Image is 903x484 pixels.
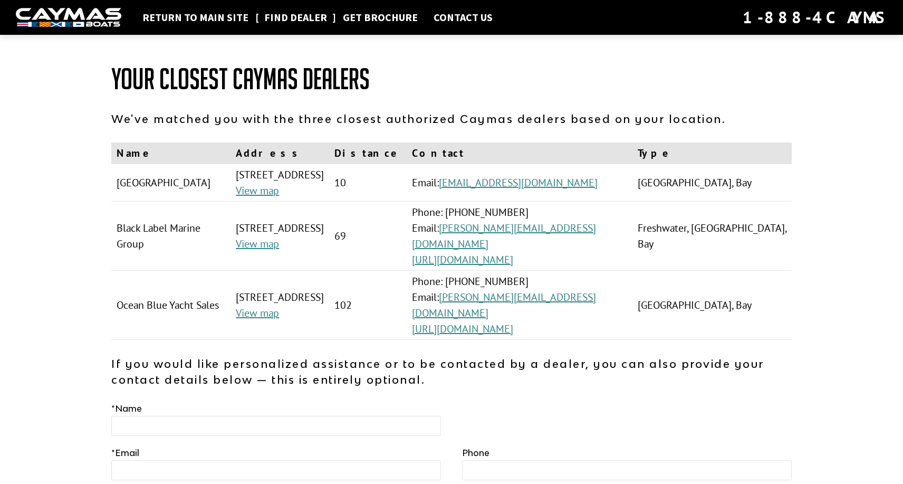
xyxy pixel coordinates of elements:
a: [URL][DOMAIN_NAME] [412,322,513,336]
a: [EMAIL_ADDRESS][DOMAIN_NAME] [439,176,598,189]
label: Phone [462,447,489,459]
th: Name [111,143,230,164]
p: We've matched you with the three closest authorized Caymas dealers based on your location. [111,111,792,127]
td: Black Label Marine Group [111,202,230,271]
a: Get Brochure [338,11,423,24]
a: Find Dealer [259,11,332,24]
a: [PERSON_NAME][EMAIL_ADDRESS][DOMAIN_NAME] [412,221,596,251]
td: 69 [329,202,407,271]
td: [STREET_ADDRESS] [230,164,329,202]
a: View map [236,237,279,251]
a: Return to main site [137,11,254,24]
label: Name [111,402,142,415]
td: [GEOGRAPHIC_DATA], Bay [632,271,792,340]
td: Ocean Blue Yacht Sales [111,271,230,340]
td: 102 [329,271,407,340]
label: Email [111,447,139,459]
th: Type [632,143,792,164]
td: [GEOGRAPHIC_DATA], Bay [632,164,792,202]
th: Contact [407,143,632,164]
a: View map [236,184,279,197]
td: Freshwater, [GEOGRAPHIC_DATA], Bay [632,202,792,271]
td: Phone: [PHONE_NUMBER] Email: [407,202,632,271]
h1: Your Closest Caymas Dealers [111,63,792,95]
td: [STREET_ADDRESS] [230,202,329,271]
td: [STREET_ADDRESS] [230,271,329,340]
th: Distance [329,143,407,164]
td: Phone: [PHONE_NUMBER] Email: [407,271,632,340]
th: Address [230,143,329,164]
a: [URL][DOMAIN_NAME] [412,253,513,267]
td: 10 [329,164,407,202]
div: 1-888-4CAYMAS [743,6,887,29]
a: View map [236,306,279,320]
a: [PERSON_NAME][EMAIL_ADDRESS][DOMAIN_NAME] [412,290,596,320]
td: [GEOGRAPHIC_DATA] [111,164,230,202]
p: If you would like personalized assistance or to be contacted by a dealer, you can also provide yo... [111,356,792,387]
img: white-logo-c9c8dbefe5ff5ceceb0f0178aa75bf4bb51f6bca0971e226c86eb53dfe498488.png [16,8,121,27]
a: Contact Us [428,11,498,24]
td: Email: [407,164,632,202]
